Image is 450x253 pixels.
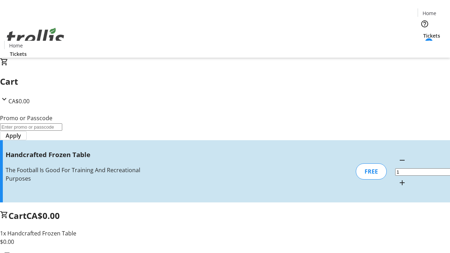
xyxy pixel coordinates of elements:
span: CA$0.00 [8,97,30,105]
button: Help [418,17,432,31]
div: FREE [356,163,387,180]
h3: Handcrafted Frozen Table [6,150,159,160]
span: Tickets [423,32,440,39]
span: Home [9,42,23,49]
span: Tickets [10,50,27,58]
button: Decrement by one [395,153,409,167]
a: Tickets [418,32,446,39]
span: Home [423,9,436,17]
button: Cart [418,39,432,53]
span: CA$0.00 [26,210,60,221]
a: Tickets [4,50,32,58]
a: Home [5,42,27,49]
a: Home [418,9,441,17]
div: The Football Is Good For Training And Recreational Purposes [6,166,159,183]
span: Apply [6,131,21,140]
button: Increment by one [395,176,409,190]
img: Orient E2E Organization ELzzEJYDvm's Logo [4,20,67,55]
